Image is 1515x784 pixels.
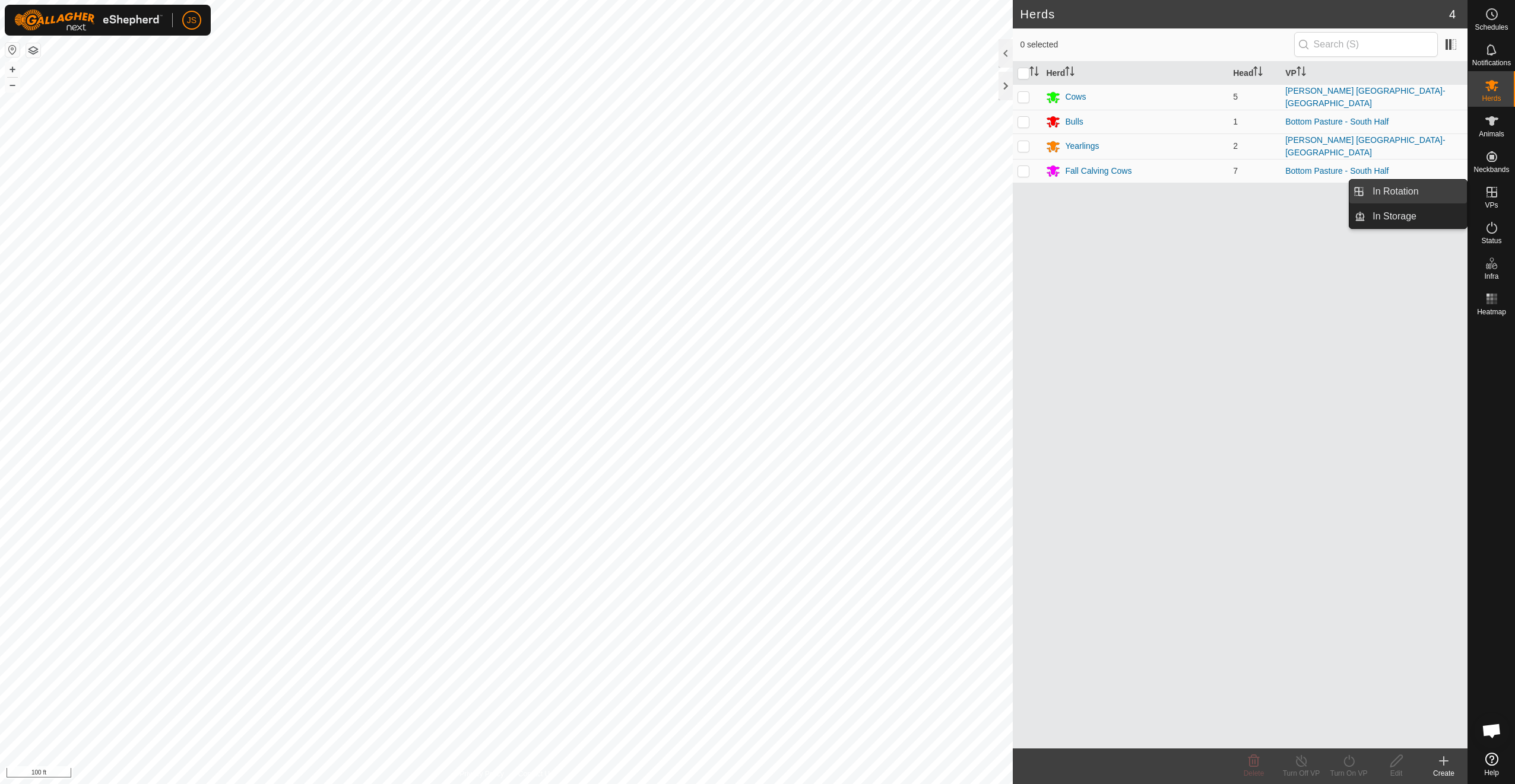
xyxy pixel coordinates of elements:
[1297,68,1306,78] p-sorticon: Activate to sort
[1233,117,1238,126] span: 1
[1373,209,1416,224] span: In Storage
[1473,166,1509,173] span: Neckbands
[1472,59,1511,66] span: Notifications
[1020,39,1294,51] span: 0 selected
[1294,32,1438,57] input: Search (S)
[1041,62,1228,85] th: Herd
[1479,130,1504,138] span: Animals
[1474,713,1510,748] a: Open chat
[1484,273,1498,280] span: Infra
[518,769,553,779] a: Contact Us
[5,78,20,92] button: –
[1475,24,1508,31] span: Schedules
[1325,768,1373,779] div: Turn On VP
[1420,768,1468,779] div: Create
[1349,180,1467,203] li: In Rotation
[26,43,40,58] button: Map Layers
[5,43,20,57] button: Reset Map
[1281,62,1468,85] th: VP
[1373,184,1418,199] span: In Rotation
[187,14,196,27] span: JS
[1233,166,1238,176] span: 7
[1065,68,1075,78] p-sorticon: Activate to sort
[1065,91,1086,103] div: Cows
[1244,769,1264,777] span: Delete
[1285,86,1445,108] a: [PERSON_NAME] [GEOGRAPHIC_DATA]-[GEOGRAPHIC_DATA]
[1065,116,1083,128] div: Bulls
[5,62,20,77] button: +
[1349,205,1467,228] li: In Storage
[1253,68,1263,78] p-sorticon: Activate to sort
[1285,166,1389,176] a: Bottom Pasture - South Half
[1482,95,1501,102] span: Herds
[1365,205,1467,228] a: In Storage
[1233,141,1238,151] span: 2
[1365,180,1467,203] a: In Rotation
[459,769,504,779] a: Privacy Policy
[1233,92,1238,101] span: 5
[1065,140,1099,152] div: Yearlings
[1477,308,1506,315] span: Heatmap
[1065,165,1132,177] div: Fall Calving Cows
[1484,769,1499,776] span: Help
[1468,748,1515,781] a: Help
[1228,62,1281,85] th: Head
[1029,68,1039,78] p-sorticon: Activate to sort
[1285,135,1445,157] a: [PERSON_NAME] [GEOGRAPHIC_DATA]-[GEOGRAPHIC_DATA]
[1020,7,1449,21] h2: Herds
[14,9,163,31] img: Gallagher Logo
[1481,237,1501,244] span: Status
[1373,768,1420,779] div: Edit
[1485,202,1498,209] span: VPs
[1449,5,1456,23] span: 4
[1278,768,1325,779] div: Turn Off VP
[1285,117,1389,126] a: Bottom Pasture - South Half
